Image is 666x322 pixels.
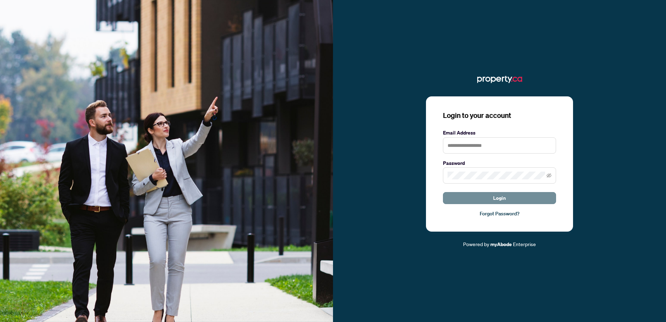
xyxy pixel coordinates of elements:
[477,74,522,85] img: ma-logo
[490,240,512,248] a: myAbode
[493,192,506,204] span: Login
[463,241,489,247] span: Powered by
[513,241,536,247] span: Enterprise
[443,159,556,167] label: Password
[443,111,556,120] h3: Login to your account
[547,173,551,178] span: eye-invisible
[443,210,556,217] a: Forgot Password?
[443,129,556,137] label: Email Address
[443,192,556,204] button: Login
